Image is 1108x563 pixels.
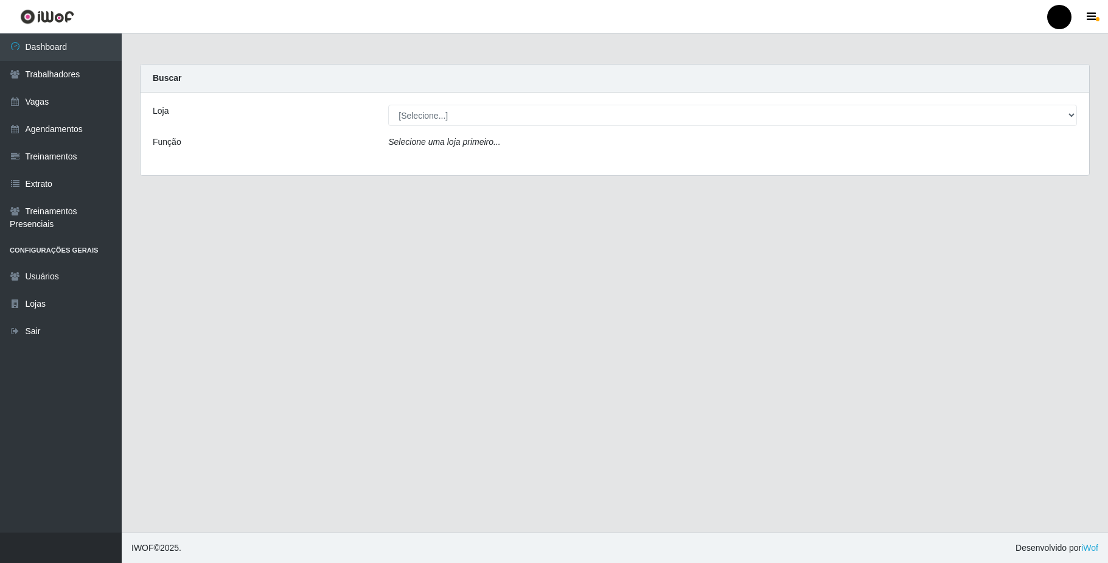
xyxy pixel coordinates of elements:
[131,542,181,554] span: © 2025 .
[20,9,74,24] img: CoreUI Logo
[153,136,181,149] label: Função
[1016,542,1098,554] span: Desenvolvido por
[388,137,500,147] i: Selecione uma loja primeiro...
[153,73,181,83] strong: Buscar
[1081,543,1098,553] a: iWof
[131,543,154,553] span: IWOF
[153,105,169,117] label: Loja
